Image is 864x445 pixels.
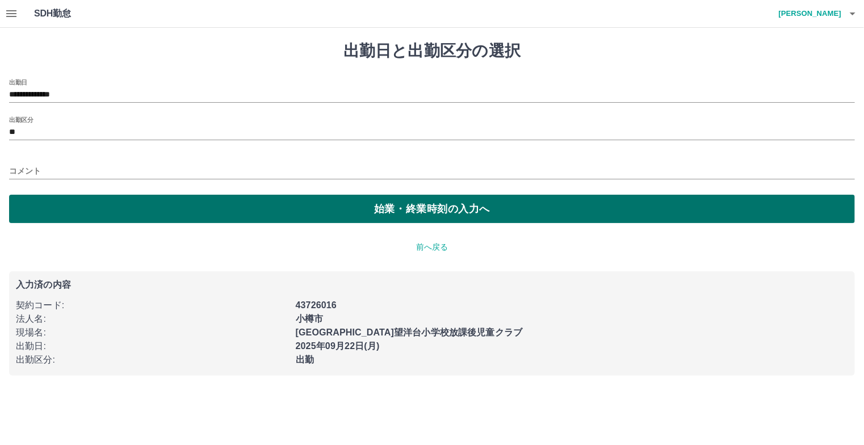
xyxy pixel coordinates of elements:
h1: 出勤日と出勤区分の選択 [9,41,855,61]
p: 契約コード : [16,299,289,312]
b: [GEOGRAPHIC_DATA]望洋台小学校放課後児童クラブ [296,328,523,337]
b: 出勤 [296,355,314,364]
b: 小樽市 [296,314,323,324]
p: 出勤日 : [16,339,289,353]
label: 出勤区分 [9,115,33,124]
b: 43726016 [296,300,337,310]
p: 入力済の内容 [16,280,848,289]
p: 現場名 : [16,326,289,339]
p: 出勤区分 : [16,353,289,367]
label: 出勤日 [9,78,27,86]
button: 始業・終業時刻の入力へ [9,195,855,223]
p: 前へ戻る [9,241,855,253]
p: 法人名 : [16,312,289,326]
b: 2025年09月22日(月) [296,341,380,351]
